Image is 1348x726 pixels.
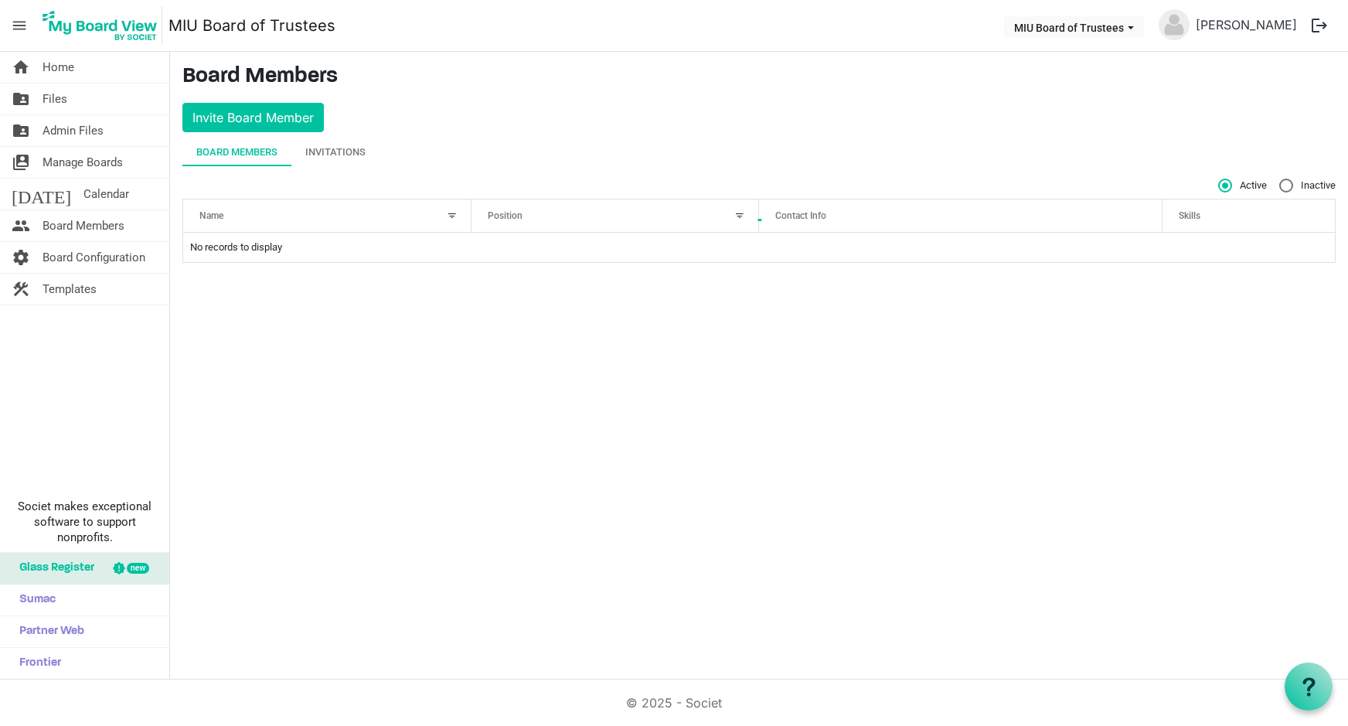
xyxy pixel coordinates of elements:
[43,147,123,178] span: Manage Boards
[43,52,74,83] span: Home
[182,64,1336,90] h3: Board Members
[1218,179,1267,193] span: Active
[1279,179,1336,193] span: Inactive
[182,103,324,132] button: Invite Board Member
[127,563,149,574] div: new
[305,145,366,160] div: Invitations
[12,585,56,615] span: Sumac
[1004,16,1144,38] button: MIU Board of Trustees dropdownbutton
[5,11,34,40] span: menu
[168,10,335,41] a: MIU Board of Trustees
[12,648,61,679] span: Frontier
[7,499,162,545] span: Societ makes exceptional software to support nonprofits.
[43,274,97,305] span: Templates
[38,6,162,45] img: My Board View Logo
[12,84,30,114] span: folder_shared
[43,115,104,146] span: Admin Files
[12,115,30,146] span: folder_shared
[12,553,94,584] span: Glass Register
[626,695,722,711] a: © 2025 - Societ
[12,616,84,647] span: Partner Web
[43,242,145,273] span: Board Configuration
[43,210,124,241] span: Board Members
[1190,9,1303,40] a: [PERSON_NAME]
[196,145,277,160] div: Board Members
[12,242,30,273] span: settings
[38,6,168,45] a: My Board View Logo
[12,147,30,178] span: switch_account
[1303,9,1336,42] button: logout
[12,179,71,210] span: [DATE]
[1159,9,1190,40] img: no-profile-picture.svg
[12,274,30,305] span: construction
[12,210,30,241] span: people
[43,84,67,114] span: Files
[182,138,1336,166] div: tab-header
[83,179,129,210] span: Calendar
[12,52,30,83] span: home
